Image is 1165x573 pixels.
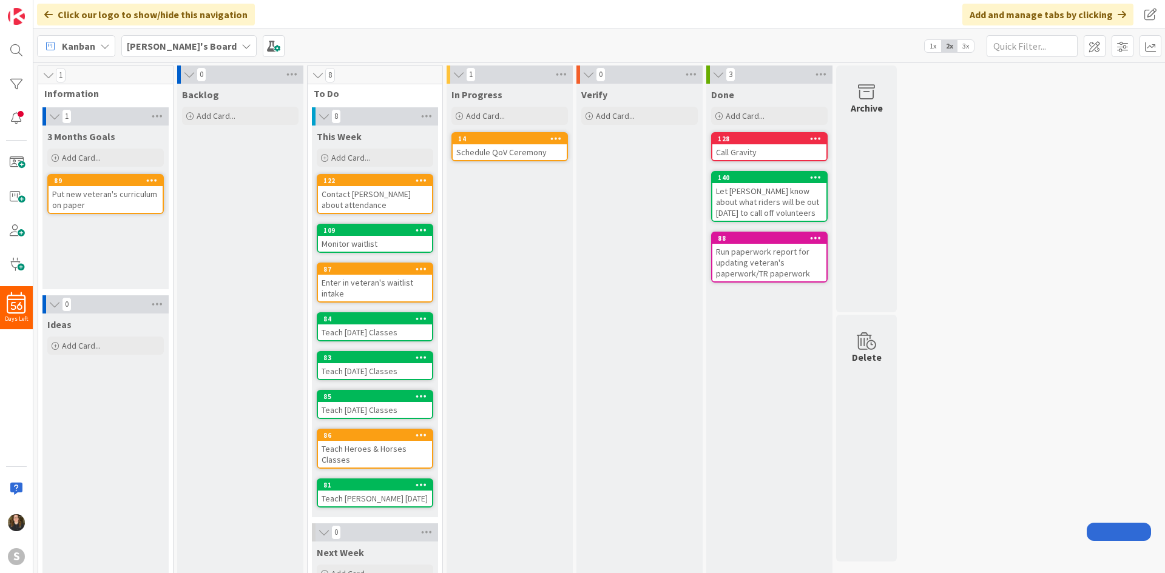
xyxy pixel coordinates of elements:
div: 89 [49,175,163,186]
div: 86 [323,431,432,440]
div: 109Monitor waitlist [318,225,432,252]
div: 84 [318,313,432,324]
div: 109 [318,225,432,236]
div: 83 [318,352,432,363]
div: 128 [712,133,826,144]
div: 87 [318,264,432,275]
div: Call Gravity [712,144,826,160]
div: 87Enter in veteran's waitlist intake [318,264,432,301]
div: 86 [318,430,432,441]
div: 85Teach [DATE] Classes [318,391,432,418]
div: Contact [PERSON_NAME] about attendance [318,186,432,213]
div: 122 [318,175,432,186]
div: 14 [453,133,567,144]
span: 0 [596,67,606,82]
div: 128 [718,135,826,143]
div: Archive [851,101,883,115]
div: 83Teach [DATE] Classes [318,352,432,379]
span: In Progress [451,89,502,101]
div: Add and manage tabs by clicking [962,4,1133,25]
div: 86Teach Heroes & Horses Classes [318,430,432,467]
div: Enter in veteran's waitlist intake [318,275,432,301]
span: 56 [11,302,22,310]
div: 89 [54,176,163,185]
div: Teach [DATE] Classes [318,402,432,418]
div: 122Contact [PERSON_NAME] about attendance [318,175,432,213]
div: Teach [DATE] Classes [318,363,432,379]
div: 88 [718,234,826,243]
div: 140Let [PERSON_NAME] know about what riders will be out [DATE] to call off volunteers [712,172,826,221]
img: KP [8,514,25,531]
span: 0 [62,297,72,312]
span: This Week [317,130,362,142]
span: Done [711,89,734,101]
div: 81Teach [PERSON_NAME] [DATE] [318,480,432,506]
div: 128Call Gravity [712,133,826,160]
div: 14 [458,135,567,143]
div: 88 [712,233,826,244]
div: Delete [852,350,882,364]
div: 88Run paperwork report for updating veteran's paperwork/TR paperwork [712,233,826,281]
span: 1 [56,68,66,82]
div: Schedule QoV Ceremony [453,144,567,160]
span: Add Card... [62,340,101,351]
span: 2x [941,40,957,52]
div: Let [PERSON_NAME] know about what riders will be out [DATE] to call off volunteers [712,183,826,221]
span: Add Card... [197,110,235,121]
div: 81 [323,481,432,489]
div: Put new veteran's curriculum on paper [49,186,163,213]
span: 3x [957,40,974,52]
span: Add Card... [331,152,370,163]
div: Teach Heroes & Horses Classes [318,441,432,467]
div: 85 [323,392,432,401]
span: Add Card... [726,110,765,121]
div: 81 [318,480,432,491]
span: Add Card... [466,110,505,121]
div: Run paperwork report for updating veteran's paperwork/TR paperwork [712,244,826,281]
div: 87 [323,265,432,273]
div: Teach [PERSON_NAME] [DATE] [318,491,432,506]
div: 84Teach [DATE] Classes [318,313,432,340]
b: [PERSON_NAME]'s Board [127,40,237,52]
span: Verify [581,89,607,101]
div: 83 [323,354,432,362]
div: 85 [318,391,432,402]
div: 140 [718,173,826,182]
input: Quick Filter... [987,35,1078,57]
span: Add Card... [596,110,635,121]
span: Backlog [182,89,219,101]
span: Information [44,87,158,99]
div: 14Schedule QoV Ceremony [453,133,567,160]
span: Add Card... [62,152,101,163]
span: 3 [726,67,735,82]
div: Teach [DATE] Classes [318,324,432,340]
span: Next Week [317,546,364,558]
span: Kanban [62,39,95,53]
span: 0 [331,525,341,540]
span: 8 [331,109,341,124]
div: Monitor waitlist [318,236,432,252]
span: Ideas [47,318,72,330]
span: 1 [62,109,72,124]
span: 8 [325,68,335,82]
span: 1 [466,67,476,82]
div: 89Put new veteran's curriculum on paper [49,175,163,213]
div: 109 [323,226,432,235]
div: 84 [323,315,432,323]
img: Visit kanbanzone.com [8,8,25,25]
span: 3 Months Goals [47,130,115,142]
span: 1x [925,40,941,52]
div: Click our logo to show/hide this navigation [37,4,255,25]
span: To Do [314,87,427,99]
span: 0 [197,67,206,82]
div: 140 [712,172,826,183]
div: S [8,548,25,565]
div: 122 [323,176,432,185]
